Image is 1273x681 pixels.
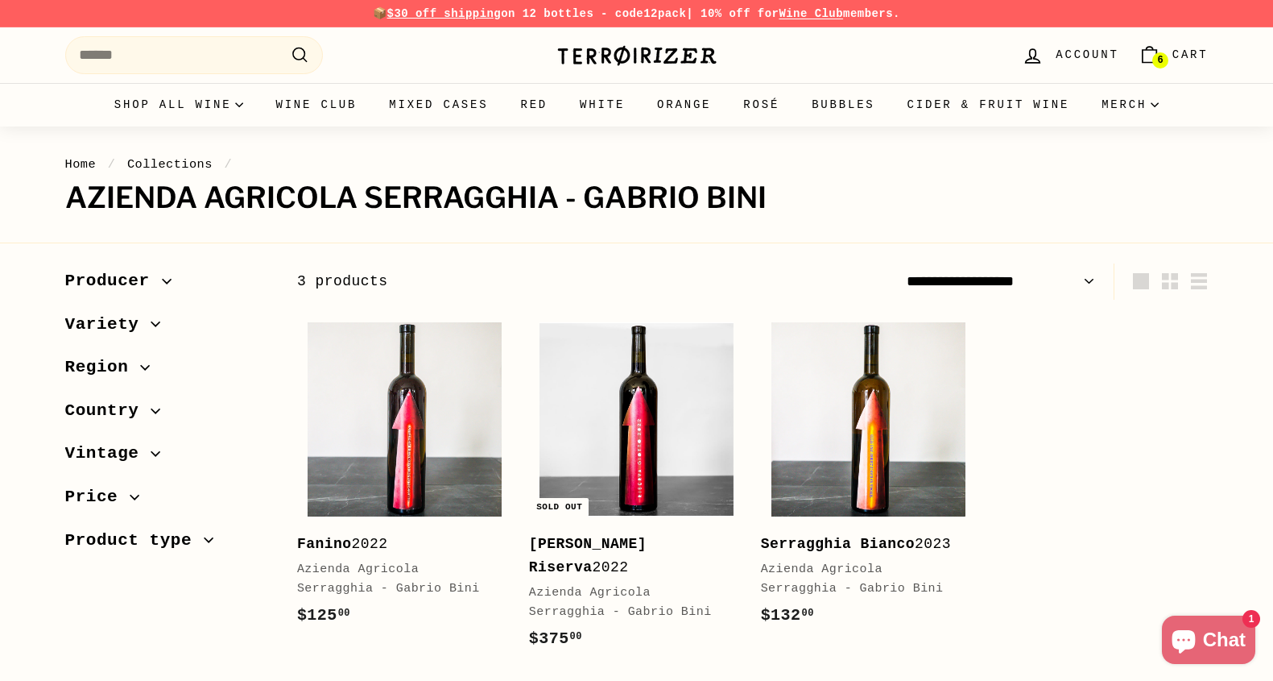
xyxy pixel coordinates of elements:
b: Serragghia Bianco [761,536,915,552]
a: Fanino2022Azienda Agricola Serragghia - Gabrio Bini [297,312,513,645]
a: Cider & Fruit Wine [891,83,1086,127]
span: Region [65,354,141,381]
span: $132 [761,606,814,625]
p: 📦 on 12 bottles - code | 10% off for members. [65,5,1209,23]
a: Bubbles [796,83,891,127]
a: Mixed Cases [373,83,504,127]
span: $375 [529,629,582,648]
span: $125 [297,606,350,625]
span: $30 off shipping [387,7,502,20]
h1: Azienda Agricola Serragghia - Gabrio Bini [65,182,1209,214]
a: Orange [641,83,727,127]
a: Wine Club [779,7,843,20]
a: Sold out [PERSON_NAME] Riserva2022Azienda Agricola Serragghia - Gabrio Bini [529,312,745,668]
button: Vintage [65,436,271,480]
span: / [221,157,237,172]
a: Account [1012,31,1128,79]
span: Variety [65,311,151,338]
button: Producer [65,264,271,307]
button: Country [65,393,271,437]
a: Rosé [727,83,796,127]
a: Collections [127,157,213,172]
button: Price [65,480,271,523]
b: [PERSON_NAME] Riserva [529,536,647,575]
div: Azienda Agricola Serragghia - Gabrio Bini [761,560,961,599]
sup: 00 [801,608,813,619]
div: Azienda Agricola Serragghia - Gabrio Bini [297,560,497,599]
sup: 00 [338,608,350,619]
div: 2022 [297,533,497,556]
nav: breadcrumbs [65,155,1209,174]
b: Fanino [297,536,352,552]
strong: 12pack [643,7,686,20]
span: Vintage [65,440,151,467]
span: Product type [65,527,205,554]
a: Red [504,83,564,127]
button: Product type [65,523,271,567]
a: White [564,83,641,127]
sup: 00 [570,631,582,642]
span: Price [65,484,130,511]
span: Cart [1172,46,1209,64]
a: Home [65,157,97,172]
div: 3 products [297,270,753,293]
div: Sold out [530,498,589,517]
span: Country [65,397,151,425]
div: 2023 [761,533,961,556]
inbox-online-store-chat: Shopify online store chat [1157,616,1260,668]
div: Primary [33,83,1241,127]
a: Cart [1129,31,1218,79]
div: Azienda Agricola Serragghia - Gabrio Bini [529,583,729,622]
button: Region [65,350,271,393]
summary: Shop all wine [98,83,260,127]
span: Producer [65,268,162,295]
a: Wine Club [259,83,373,127]
span: 6 [1157,55,1163,66]
button: Variety [65,307,271,351]
span: / [104,157,120,172]
a: Serragghia Bianco2023Azienda Agricola Serragghia - Gabrio Bini [761,312,977,645]
summary: Merch [1085,83,1175,127]
span: Account [1056,46,1118,64]
div: 2022 [529,533,729,579]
